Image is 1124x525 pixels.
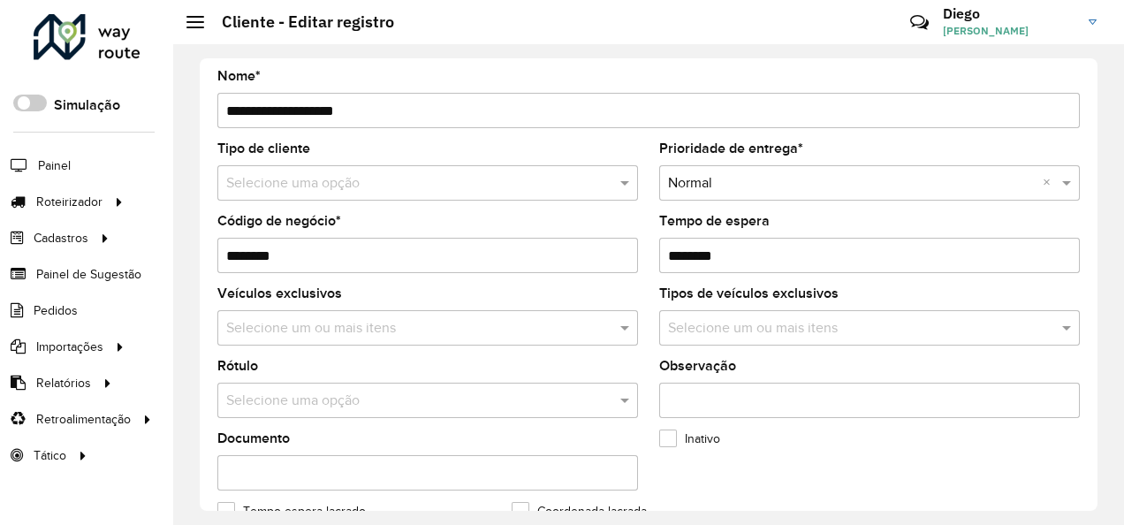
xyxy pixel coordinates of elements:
[36,410,131,429] span: Retroalimentação
[943,23,1075,39] span: [PERSON_NAME]
[217,502,366,521] label: Tempo espera lacrado
[217,355,258,377] label: Rótulo
[659,283,839,304] label: Tipos de veículos exclusivos
[217,65,261,87] label: Nome
[217,283,342,304] label: Veículos exclusivos
[34,229,88,247] span: Cadastros
[1043,172,1058,194] span: Clear all
[659,430,720,448] label: Inativo
[900,4,938,42] a: Contato Rápido
[217,428,290,449] label: Documento
[204,12,394,32] h2: Cliente - Editar registro
[659,138,803,159] label: Prioridade de entrega
[512,502,647,521] label: Coordenada lacrada
[217,138,310,159] label: Tipo de cliente
[217,210,341,232] label: Código de negócio
[34,446,66,465] span: Tático
[36,265,141,284] span: Painel de Sugestão
[36,193,103,211] span: Roteirizador
[54,95,120,116] label: Simulação
[659,210,770,232] label: Tempo de espera
[659,355,736,377] label: Observação
[38,156,71,175] span: Painel
[36,374,91,392] span: Relatórios
[36,338,103,356] span: Importações
[943,5,1075,22] h3: Diego
[34,301,78,320] span: Pedidos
